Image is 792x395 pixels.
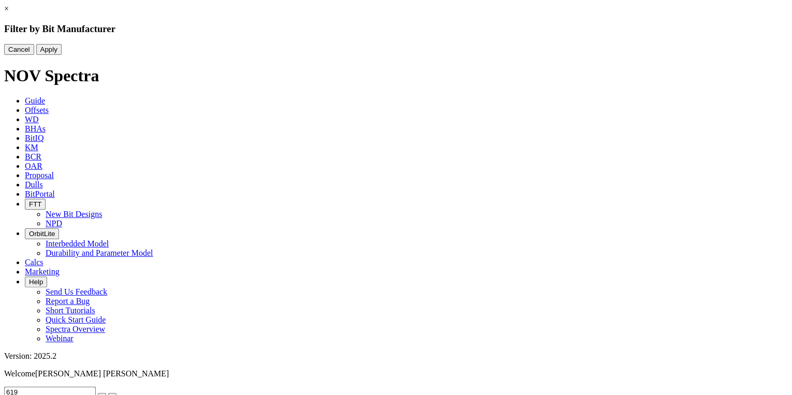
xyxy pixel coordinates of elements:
span: KM [25,143,38,152]
a: Spectra Overview [46,325,105,333]
span: Proposal [25,171,54,180]
a: Report a Bug [46,297,90,305]
span: Dulls [25,180,43,189]
a: Short Tutorials [46,306,95,315]
button: Cancel [4,44,34,55]
span: Marketing [25,267,60,276]
span: Offsets [25,106,49,114]
span: BitIQ [25,134,43,142]
span: BitPortal [25,189,55,198]
div: Version: 2025.2 [4,352,788,361]
button: Apply [36,44,62,55]
h1: NOV Spectra [4,66,788,85]
span: [PERSON_NAME] [PERSON_NAME] [35,369,169,378]
a: New Bit Designs [46,210,102,218]
span: OrbitLite [29,230,55,238]
span: BCR [25,152,41,161]
span: BHAs [25,124,46,133]
span: Help [29,278,43,286]
p: Welcome [4,369,788,378]
span: Calcs [25,258,43,267]
h3: Filter by Bit Manufacturer [4,23,788,35]
a: NPD [46,219,62,228]
a: × [4,4,9,13]
a: Send Us Feedback [46,287,107,296]
a: Quick Start Guide [46,315,106,324]
span: WD [25,115,39,124]
span: FTT [29,200,41,208]
a: Durability and Parameter Model [46,248,153,257]
a: Interbedded Model [46,239,109,248]
span: Guide [25,96,45,105]
span: OAR [25,162,42,170]
a: Webinar [46,334,74,343]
